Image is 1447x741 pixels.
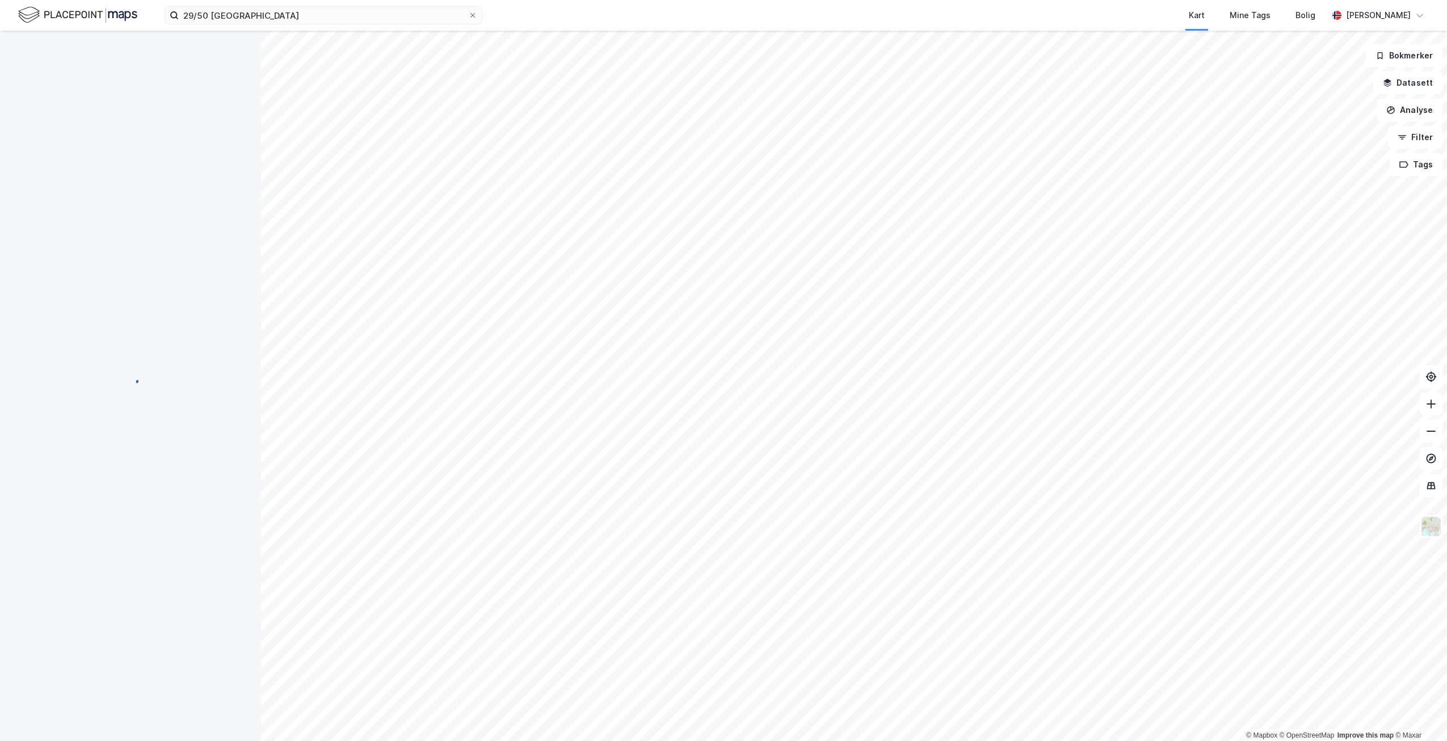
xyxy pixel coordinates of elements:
div: Kart [1189,9,1205,22]
div: Kontrollprogram for chat [1390,687,1447,741]
button: Bokmerker [1366,44,1442,67]
a: Mapbox [1246,731,1277,739]
button: Analyse [1377,99,1442,121]
div: Bolig [1295,9,1315,22]
input: Søk på adresse, matrikkel, gårdeiere, leietakere eller personer [179,7,468,24]
button: Tags [1390,153,1442,176]
a: Improve this map [1337,731,1394,739]
div: Mine Tags [1230,9,1271,22]
button: Filter [1388,126,1442,149]
a: OpenStreetMap [1280,731,1335,739]
iframe: Chat Widget [1390,687,1447,741]
img: Z [1420,516,1442,537]
img: logo.f888ab2527a4732fd821a326f86c7f29.svg [18,5,137,25]
img: spinner.a6d8c91a73a9ac5275cf975e30b51cfb.svg [121,370,140,388]
button: Datasett [1373,71,1442,94]
div: [PERSON_NAME] [1346,9,1411,22]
